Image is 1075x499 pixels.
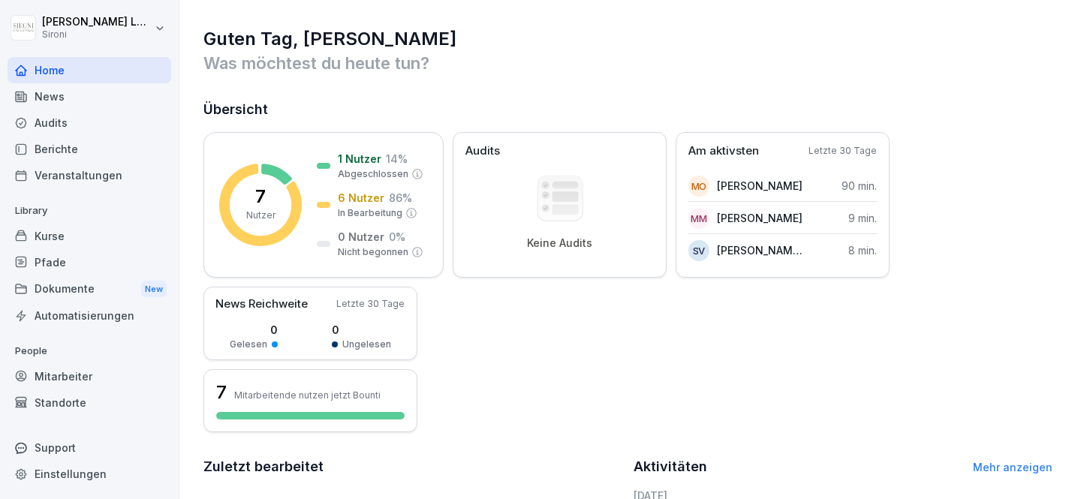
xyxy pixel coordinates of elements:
p: Ungelesen [342,338,391,351]
p: 1 Nutzer [338,151,381,167]
div: MO [688,176,709,197]
a: Mehr anzeigen [973,461,1052,473]
p: Am aktivsten [688,143,759,160]
p: 90 min. [842,178,877,194]
p: [PERSON_NAME] [717,210,802,226]
div: Dokumente [8,275,171,303]
a: Mitarbeiter [8,363,171,389]
div: MM [688,208,709,229]
p: 7 [255,188,266,206]
p: 0 [332,322,391,338]
a: DokumenteNew [8,275,171,303]
p: Audits [465,143,500,160]
p: 0 [230,322,278,338]
a: Kurse [8,223,171,249]
p: 0 Nutzer [338,229,384,245]
h3: 7 [216,380,227,405]
p: [PERSON_NAME] [717,178,802,194]
p: Keine Audits [527,236,592,250]
p: 0 % [389,229,405,245]
p: [PERSON_NAME] Lo Vecchio [42,16,152,29]
p: 8 min. [848,242,877,258]
a: Home [8,57,171,83]
div: New [141,281,167,298]
a: News [8,83,171,110]
a: Pfade [8,249,171,275]
p: Mitarbeitende nutzen jetzt Bounti [234,389,381,401]
h2: Aktivitäten [634,456,707,477]
p: Gelesen [230,338,267,351]
p: 6 Nutzer [338,190,384,206]
div: Support [8,434,171,461]
a: Standorte [8,389,171,416]
a: Audits [8,110,171,136]
a: Automatisierungen [8,302,171,329]
p: Library [8,199,171,223]
p: Nutzer [246,209,276,222]
p: People [8,339,171,363]
p: Nicht begonnen [338,245,408,259]
p: Sironi [42,29,152,40]
a: Berichte [8,136,171,162]
p: Was möchtest du heute tun? [203,51,1052,75]
p: Letzte 30 Tage [336,297,405,311]
p: 86 % [389,190,412,206]
h2: Zuletzt bearbeitet [203,456,623,477]
p: In Bearbeitung [338,206,402,220]
p: Abgeschlossen [338,167,408,181]
h2: Übersicht [203,99,1052,120]
p: [PERSON_NAME] [PERSON_NAME] [717,242,803,258]
p: Letzte 30 Tage [809,144,877,158]
h1: Guten Tag, [PERSON_NAME] [203,27,1052,51]
p: 14 % [386,151,408,167]
p: 9 min. [848,210,877,226]
p: News Reichweite [215,296,308,313]
div: SV [688,240,709,261]
a: Einstellungen [8,461,171,487]
a: Veranstaltungen [8,162,171,188]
